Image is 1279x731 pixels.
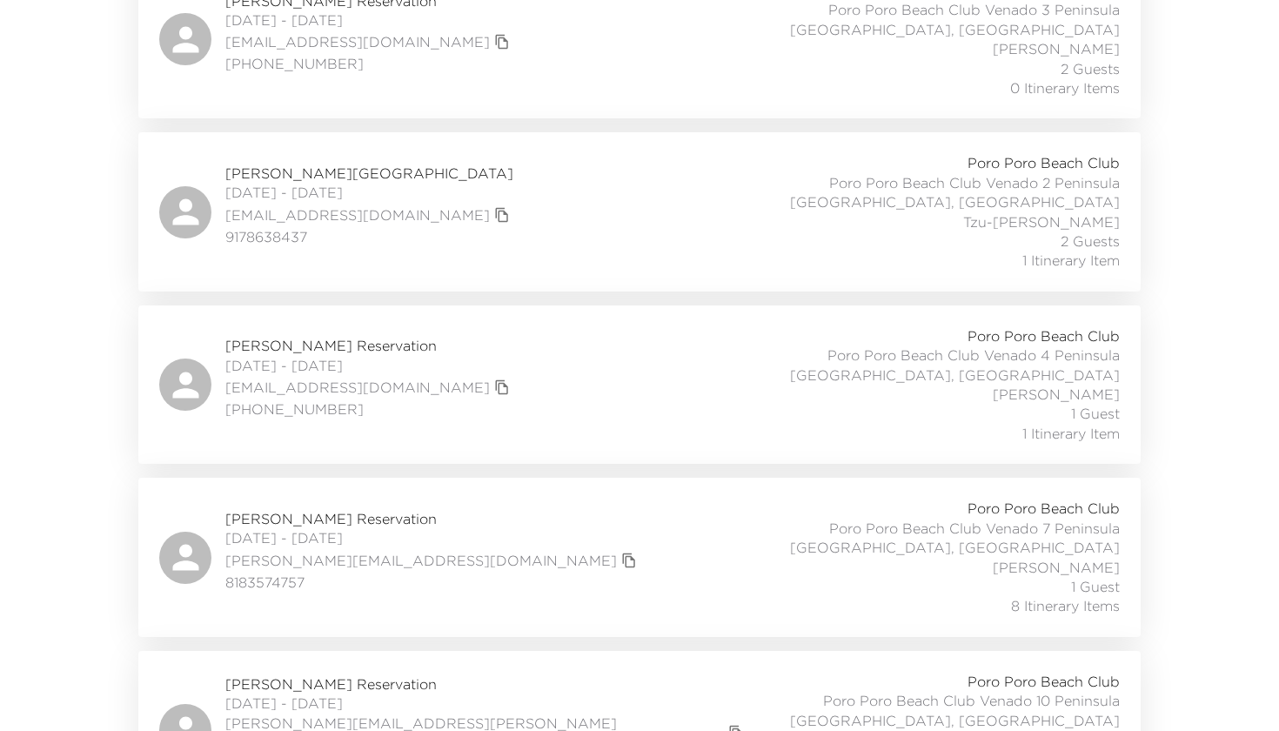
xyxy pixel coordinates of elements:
[225,674,748,694] span: [PERSON_NAME] Reservation
[225,399,514,419] span: [PHONE_NUMBER]
[993,39,1120,58] span: [PERSON_NAME]
[1071,577,1120,596] span: 1 Guest
[225,356,514,375] span: [DATE] - [DATE]
[225,528,641,547] span: [DATE] - [DATE]
[138,305,1141,464] a: [PERSON_NAME] Reservation[DATE] - [DATE][EMAIL_ADDRESS][DOMAIN_NAME]copy primary member email[PHO...
[225,336,514,355] span: [PERSON_NAME] Reservation
[963,212,1120,231] span: Tzu-[PERSON_NAME]
[968,326,1120,345] span: Poro Poro Beach Club
[225,10,514,30] span: [DATE] - [DATE]
[1061,59,1120,78] span: 2 Guests
[225,551,617,570] a: [PERSON_NAME][EMAIL_ADDRESS][DOMAIN_NAME]
[617,548,641,573] button: copy primary member email
[225,694,748,713] span: [DATE] - [DATE]
[225,378,490,397] a: [EMAIL_ADDRESS][DOMAIN_NAME]
[225,54,514,73] span: [PHONE_NUMBER]
[1022,251,1120,270] span: 1 Itinerary Item
[490,203,514,227] button: copy primary member email
[225,183,514,202] span: [DATE] - [DATE]
[225,509,641,528] span: [PERSON_NAME] Reservation
[748,691,1120,730] span: Poro Poro Beach Club Venado 10 Peninsula [GEOGRAPHIC_DATA], [GEOGRAPHIC_DATA]
[1022,424,1120,443] span: 1 Itinerary Item
[225,573,641,592] span: 8183574757
[225,32,490,51] a: [EMAIL_ADDRESS][DOMAIN_NAME]
[225,164,514,183] span: [PERSON_NAME][GEOGRAPHIC_DATA]
[993,385,1120,404] span: [PERSON_NAME]
[1011,596,1120,615] span: 8 Itinerary Items
[968,153,1120,172] span: Poro Poro Beach Club
[225,205,490,225] a: [EMAIL_ADDRESS][DOMAIN_NAME]
[735,519,1120,558] span: Poro Poro Beach Club Venado 7 Peninsula [GEOGRAPHIC_DATA], [GEOGRAPHIC_DATA]
[968,499,1120,518] span: Poro Poro Beach Club
[225,227,514,246] span: 9178638437
[1010,78,1120,97] span: 0 Itinerary Items
[968,672,1120,691] span: Poro Poro Beach Club
[993,558,1120,577] span: [PERSON_NAME]
[490,30,514,54] button: copy primary member email
[138,478,1141,636] a: [PERSON_NAME] Reservation[DATE] - [DATE][PERSON_NAME][EMAIL_ADDRESS][DOMAIN_NAME]copy primary mem...
[735,173,1120,212] span: Poro Poro Beach Club Venado 2 Peninsula [GEOGRAPHIC_DATA], [GEOGRAPHIC_DATA]
[1071,404,1120,423] span: 1 Guest
[138,132,1141,291] a: [PERSON_NAME][GEOGRAPHIC_DATA][DATE] - [DATE][EMAIL_ADDRESS][DOMAIN_NAME]copy primary member emai...
[735,345,1120,385] span: Poro Poro Beach Club Venado 4 Peninsula [GEOGRAPHIC_DATA], [GEOGRAPHIC_DATA]
[490,375,514,399] button: copy primary member email
[1061,231,1120,251] span: 2 Guests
